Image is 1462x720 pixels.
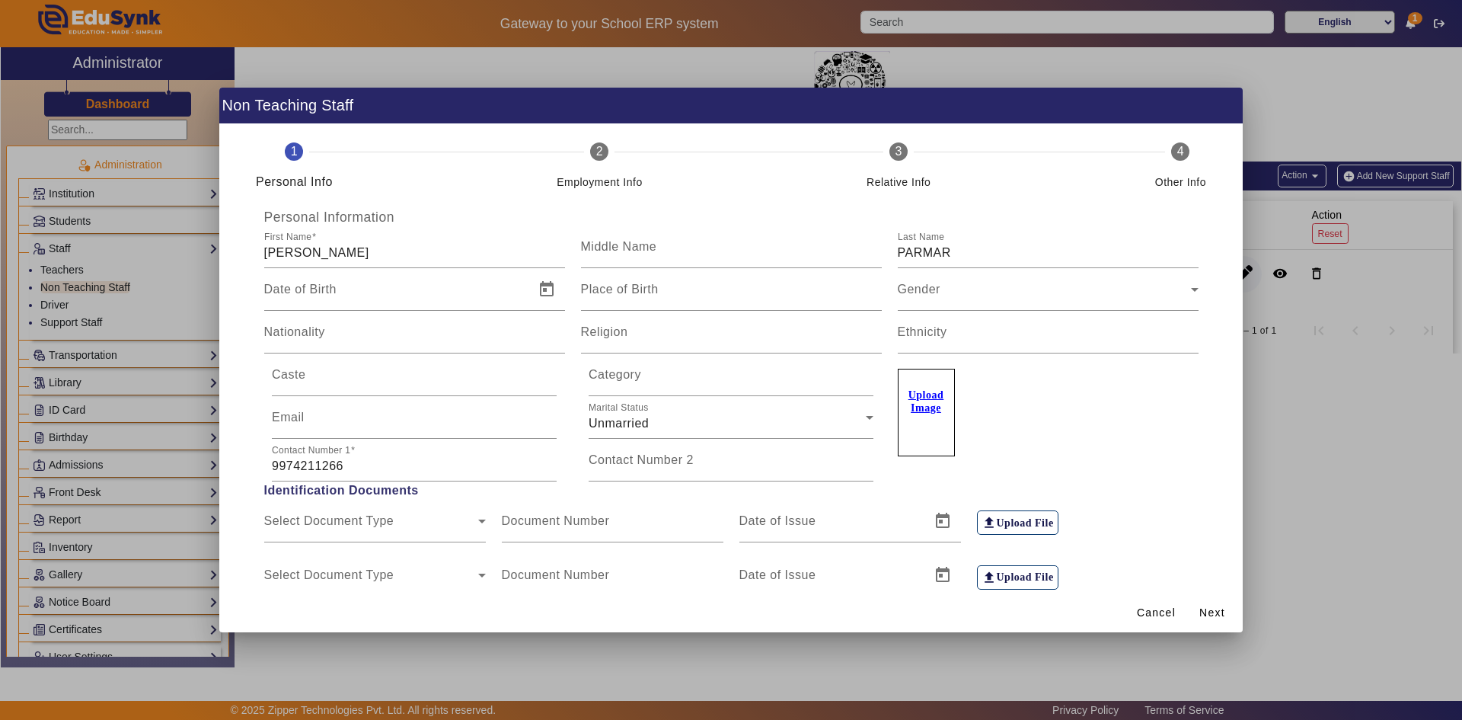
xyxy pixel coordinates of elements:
[264,518,478,536] span: Select Document Type
[898,232,944,242] mat-label: Last Name
[581,244,882,262] input: Middle Name
[502,568,610,581] mat-label: Document Number
[898,286,1191,305] span: Gender
[264,283,337,296] mat-label: Date of Birth
[272,457,557,475] input: Contact Number '1'
[898,329,1199,347] input: Ethnicity
[1155,173,1206,191] div: Other Info
[581,283,659,296] mat-label: Place of Birth
[977,565,1058,590] label: Upload File
[528,271,565,308] button: Open calendar
[256,173,333,191] div: Personal Info
[264,286,525,305] input: Date of Birth
[1137,605,1176,621] span: Cancel
[898,325,947,338] mat-label: Ethnicity
[581,286,882,305] input: Place of Birth
[739,514,816,527] mat-label: Date of Issue
[1199,605,1225,621] span: Next
[596,142,603,161] span: 2
[291,142,298,161] span: 1
[264,232,311,242] mat-label: First Name
[867,173,931,191] div: Relative Info
[924,503,961,539] button: Open calendar
[581,240,657,253] mat-label: Middle Name
[589,368,641,381] mat-label: Category
[589,457,873,475] input: Contact Number '2'
[256,482,1206,500] span: Identification Documents
[256,210,1206,226] h5: Personal Information
[589,453,694,466] mat-label: Contact Number 2
[219,88,1243,123] h1: Non Teaching Staff
[581,329,882,347] input: Religion
[272,414,557,433] input: Email
[908,389,944,414] u: Upload Image
[589,403,649,413] mat-label: Marital Status
[982,515,997,530] mat-icon: file_upload
[272,372,557,390] input: Caste
[264,329,565,347] input: Nationality
[502,518,723,536] input: Document Number
[1131,599,1182,626] button: Cancel
[898,283,940,296] mat-label: Gender
[739,572,921,590] input: Date of Issue
[982,570,997,585] mat-icon: file_upload
[739,518,921,536] input: Date of Issue
[1188,599,1237,626] button: Next
[898,244,1199,262] input: Last Name
[264,244,565,262] input: First Name*
[977,510,1058,535] label: Upload File
[924,557,961,594] button: Open calendar
[589,372,873,390] input: Category
[272,411,305,424] mat-label: Email
[739,568,816,581] mat-label: Date of Issue
[272,446,350,456] mat-label: Contact Number 1
[502,572,723,590] input: Document Number
[581,325,628,338] mat-label: Religion
[264,325,325,338] mat-label: Nationality
[264,514,394,527] mat-label: Select Document Type
[589,417,649,430] span: Unmarried
[264,572,478,590] span: Select Document Type
[264,568,394,581] mat-label: Select Document Type
[895,142,902,161] span: 3
[557,173,643,191] div: Employment Info
[272,368,305,381] mat-label: Caste
[1177,142,1184,161] span: 4
[502,514,610,527] mat-label: Document Number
